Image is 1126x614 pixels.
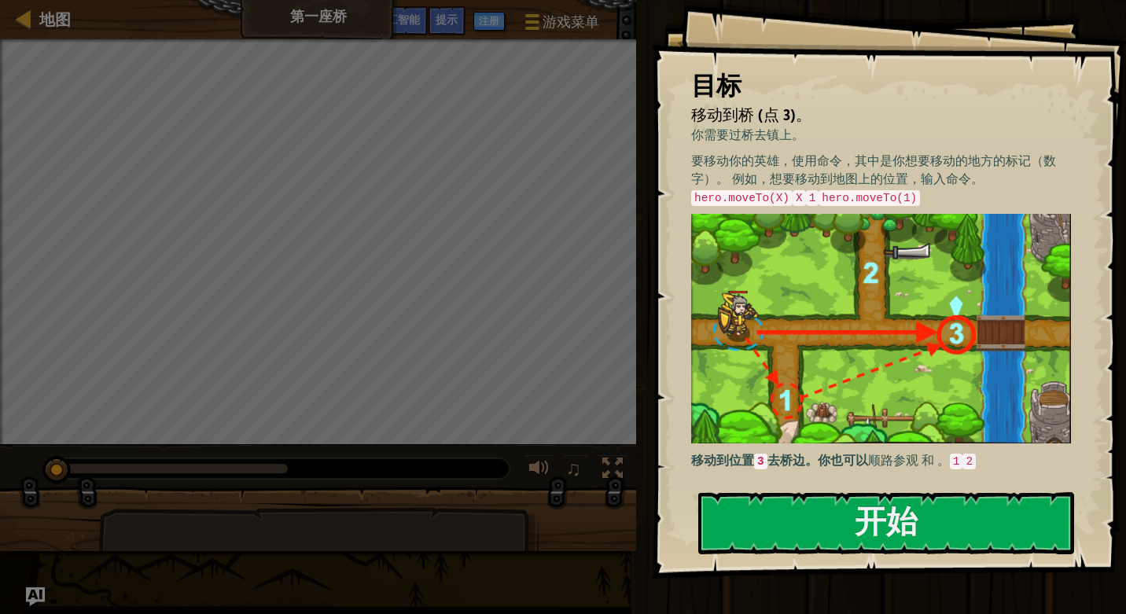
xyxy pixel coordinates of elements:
p: 你需要过桥去镇上。 [691,126,1071,144]
span: ♫ [566,457,582,480]
code: 3 [754,454,767,469]
button: 游戏菜单 [513,6,609,43]
span: 游戏菜单 [543,12,599,32]
span: 移动到桥 (点 3)。 [691,104,811,125]
span: 询问人工智能 [354,12,420,27]
li: 移动到桥 (点 3)。 [672,104,1067,127]
button: 音量调节 [524,454,555,487]
font: 要移动你的英雄，使用命令 ，其中 是你想要移动的地方的标记（数字）。 例如，想要移动到地图上的位置 ，输入命令 。 [691,152,1056,187]
font: 顺路参观 和 。 [691,451,950,469]
strong: 移动到位置 去桥边。你也可以 [691,451,868,469]
img: M7l1b [691,214,1071,443]
code: X [793,190,806,206]
span: 地图 [39,9,71,30]
button: 注册 [473,12,505,31]
code: 1 [950,454,963,469]
span: 提示 [436,12,458,27]
div: 目标 [691,68,1071,104]
code: hero.moveTo(1) [819,190,920,206]
button: 询问人工智能 [26,587,45,606]
button: ♫ [563,454,590,487]
code: hero.moveTo(X) [691,190,793,206]
code: 2 [962,454,976,469]
button: 开始 [698,492,1074,554]
button: 切换全屏 [597,454,628,487]
a: 地图 [31,9,71,30]
code: 1 [806,190,819,206]
button: 询问人工智能 [346,6,428,35]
